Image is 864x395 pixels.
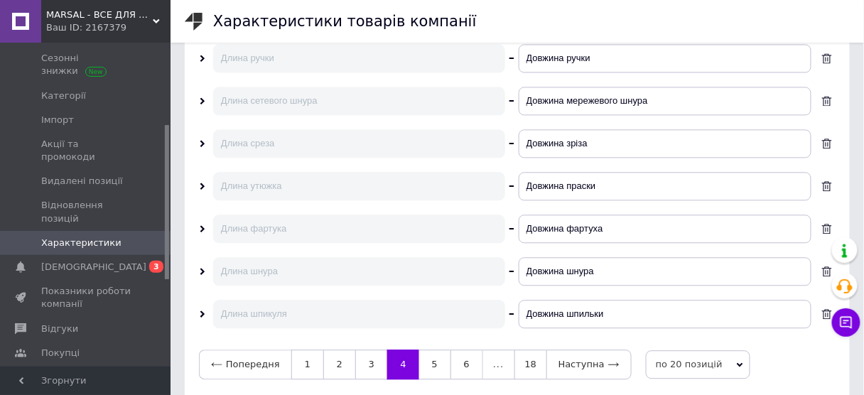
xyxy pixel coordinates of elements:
[213,172,505,200] input: Назва характеристики (російською)
[519,172,811,200] input: Назва характеристики (українською)
[323,350,355,379] a: 2
[41,285,131,310] span: Показники роботи компанії
[509,175,515,195] span: -
[46,9,153,21] span: MARSAL - ВСЕ ДЛЯ САЛОНІВ КРАСИ
[213,129,505,158] input: Назва характеристики (російською)
[509,303,515,323] span: -
[213,13,477,30] h1: Характеристики товарів компанії
[46,21,171,34] div: Ваш ID: 2167379
[291,350,323,379] a: 1
[546,350,632,379] a: Наступна
[519,300,811,328] input: Назва характеристики (українською)
[387,350,419,379] a: 4
[213,87,505,115] input: Назва характеристики (російською)
[41,175,123,188] span: Видалені позиції
[509,133,515,153] span: -
[41,138,131,163] span: Акції та промокоди
[41,199,131,224] span: Відновлення позицій
[213,44,505,72] input: Назва характеристики (російською)
[519,215,811,243] input: Назва характеристики (українською)
[832,308,860,337] button: Чат з покупцем
[41,347,80,359] span: Покупці
[41,90,86,102] span: Категорії
[41,52,131,77] span: Сезонні знижки
[450,350,483,379] a: 6
[213,300,505,328] input: Назва характеристики (російською)
[509,90,515,110] span: -
[355,350,387,379] a: 3
[509,48,515,67] span: -
[509,218,515,238] span: -
[199,350,291,379] a: Попередня
[646,350,750,379] span: по 20 позицій
[519,87,811,115] input: Назва характеристики (українською)
[514,350,546,379] a: 18
[149,261,163,273] span: 3
[519,129,811,158] input: Назва характеристики (українською)
[419,350,450,379] a: 5
[213,257,505,286] input: Назва характеристики (російською)
[519,257,811,286] input: Назва характеристики (українською)
[483,350,514,379] span: ...
[41,261,146,274] span: [DEMOGRAPHIC_DATA]
[213,215,505,243] input: Назва характеристики (російською)
[41,323,78,335] span: Відгуки
[41,237,121,249] span: Характеристики
[509,261,515,281] span: -
[41,114,74,126] span: Імпорт
[519,44,811,72] input: Назва характеристики (українською)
